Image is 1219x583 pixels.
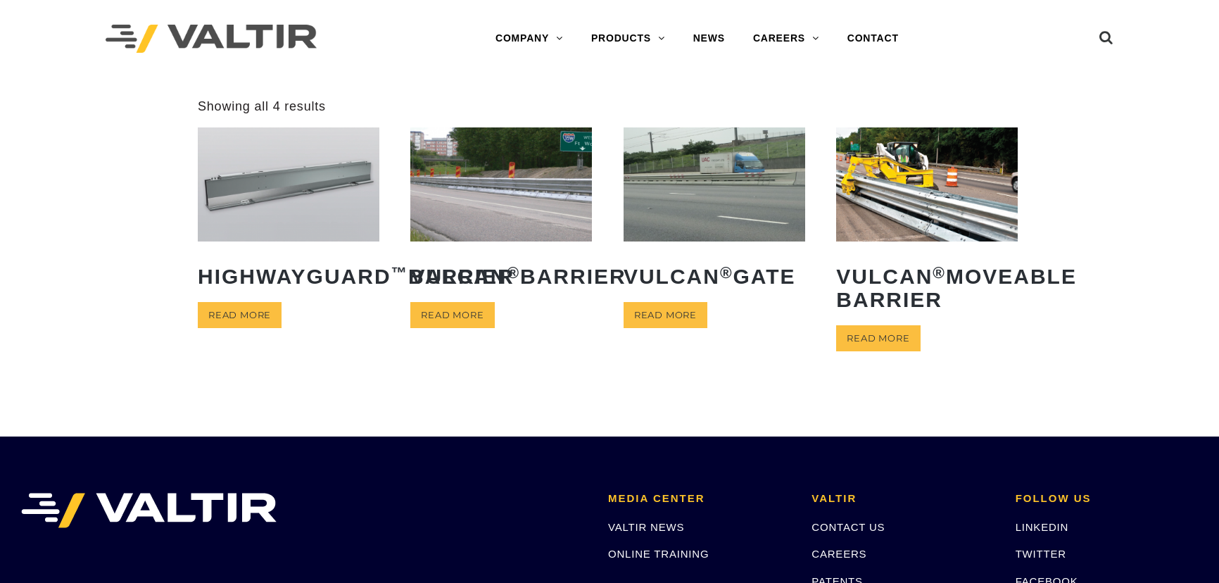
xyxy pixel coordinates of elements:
a: NEWS [679,25,739,53]
a: Read more about “HighwayGuard™ Barrier” [198,302,282,328]
p: Showing all 4 results [198,99,326,115]
a: CAREERS [739,25,833,53]
a: Read more about “Vulcan® Barrier” [410,302,494,328]
a: CONTACT US [811,521,885,533]
sup: ® [720,264,733,282]
h2: MEDIA CENTER [608,493,790,505]
a: HighwayGuard™Barrier [198,127,379,298]
sup: ® [507,264,520,282]
h2: HighwayGuard Barrier [198,254,379,299]
a: Vulcan®Gate [624,127,805,298]
h2: VALTIR [811,493,994,505]
a: VALTIR NEWS [608,521,684,533]
a: Read more about “Vulcan® Gate” [624,302,707,328]
a: PRODUCTS [577,25,679,53]
img: VALTIR [21,493,277,528]
h2: Vulcan Barrier [410,254,592,299]
h2: Vulcan Gate [624,254,805,299]
a: Read more about “Vulcan® Moveable Barrier” [836,325,920,351]
a: TWITTER [1016,548,1066,560]
a: Vulcan®Moveable Barrier [836,127,1018,321]
sup: ® [933,264,946,282]
a: CAREERS [811,548,866,560]
h2: Vulcan Moveable Barrier [836,254,1018,322]
a: ONLINE TRAINING [608,548,709,560]
sup: ™ [391,264,409,282]
img: Valtir [106,25,317,54]
a: CONTACT [833,25,913,53]
h2: FOLLOW US [1016,493,1198,505]
a: LINKEDIN [1016,521,1069,533]
a: Vulcan®Barrier [410,127,592,298]
a: COMPANY [481,25,577,53]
